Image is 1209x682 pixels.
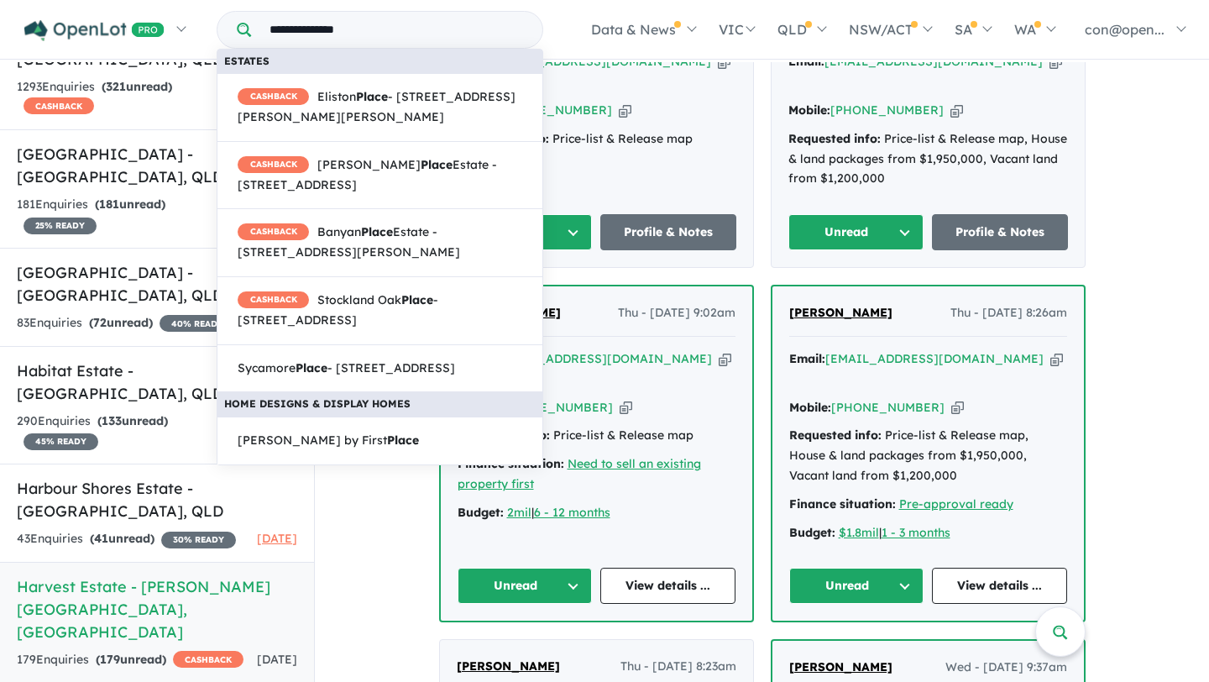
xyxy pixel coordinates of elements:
[97,413,168,428] strong: ( unread)
[217,276,543,345] a: CASHBACKStockland OakPlace- [STREET_ADDRESS]
[238,156,309,173] span: CASHBACK
[945,658,1067,678] span: Wed - [DATE] 9:37am
[600,214,736,250] a: Profile & Notes
[789,523,1067,543] div: |
[89,315,153,330] strong: ( unread)
[789,305,892,320] span: [PERSON_NAME]
[932,568,1067,604] a: View details ...
[238,87,522,128] span: Eliston - [STREET_ADDRESS][PERSON_NAME][PERSON_NAME]
[401,292,433,307] strong: Place
[102,413,122,428] span: 133
[96,652,166,667] strong: ( unread)
[899,496,1013,511] a: Pre-approval ready
[296,360,327,375] strong: Place
[839,525,879,540] a: $1.8mil
[17,650,243,670] div: 179 Enquir ies
[932,214,1068,250] a: Profile & Notes
[950,303,1067,323] span: Thu - [DATE] 8:26am
[254,12,539,48] input: Try estate name, suburb, builder or developer
[238,223,309,240] span: CASHBACK
[600,568,735,604] a: View details ...
[257,652,297,667] span: [DATE]
[1050,350,1063,368] button: Copy
[17,77,229,118] div: 1293 Enquir ies
[217,344,543,393] a: SycamorePlace- [STREET_ADDRESS]
[238,291,309,308] span: CASHBACK
[1085,21,1165,38] span: con@open...
[788,54,824,69] strong: Email:
[238,223,522,263] span: Banyan Estate - [STREET_ADDRESS][PERSON_NAME]
[387,433,419,448] strong: Place
[161,532,236,548] span: 30 % READY
[160,315,235,332] span: 40 % READY
[789,658,892,678] a: [PERSON_NAME]
[421,157,453,172] strong: Place
[17,261,297,307] h5: [GEOGRAPHIC_DATA] - [GEOGRAPHIC_DATA] , QLD
[458,505,504,520] strong: Budget:
[224,397,411,410] b: Home Designs & Display Homes
[102,79,172,94] strong: ( unread)
[24,97,94,114] span: CASHBACK
[94,531,108,546] span: 41
[789,351,825,366] strong: Email:
[95,197,165,212] strong: ( unread)
[17,477,297,522] h5: Harbour Shores Estate - [GEOGRAPHIC_DATA] , QLD
[824,54,1043,69] a: [EMAIL_ADDRESS][DOMAIN_NAME]
[458,568,593,604] button: Unread
[217,208,543,277] a: CASHBACKBanyanPlaceEstate - [STREET_ADDRESS][PERSON_NAME]
[238,431,419,451] span: [PERSON_NAME] by First
[500,400,613,415] a: [PHONE_NUMBER]
[17,143,297,188] h5: [GEOGRAPHIC_DATA] - [GEOGRAPHIC_DATA] , QLD
[620,399,632,417] button: Copy
[788,102,830,118] strong: Mobile:
[238,88,309,105] span: CASHBACK
[788,214,924,250] button: Unread
[93,315,107,330] span: 72
[17,575,297,643] h5: Harvest Estate - [PERSON_NAME][GEOGRAPHIC_DATA] , [GEOGRAPHIC_DATA]
[499,102,612,118] a: [PHONE_NUMBER]
[789,400,831,415] strong: Mobile:
[1049,53,1062,71] button: Copy
[620,657,736,677] span: Thu - [DATE] 8:23am
[789,303,892,323] a: [PERSON_NAME]
[238,359,455,379] span: Sycamore - [STREET_ADDRESS]
[882,525,950,540] a: 1 - 3 months
[507,505,531,520] a: 2mil
[457,129,736,150] div: Price-list & Release map
[831,400,945,415] a: [PHONE_NUMBER]
[950,102,963,119] button: Copy
[217,141,543,210] a: CASHBACK[PERSON_NAME]PlaceEstate - [STREET_ADDRESS]
[217,73,543,142] a: CASHBACKElistonPlace- [STREET_ADDRESS][PERSON_NAME][PERSON_NAME]
[619,102,631,119] button: Copy
[494,351,712,366] a: [EMAIL_ADDRESS][DOMAIN_NAME]
[458,503,735,523] div: |
[257,531,297,546] span: [DATE]
[789,428,882,443] strong: Requested info:
[789,496,896,511] strong: Finance situation:
[951,399,964,417] button: Copy
[493,54,711,69] a: [EMAIL_ADDRESS][DOMAIN_NAME]
[534,505,610,520] a: 6 - 12 months
[24,218,97,234] span: 25 % READY
[238,155,522,196] span: [PERSON_NAME] Estate - [STREET_ADDRESS]
[789,568,924,604] button: Unread
[24,20,165,41] img: Openlot PRO Logo White
[356,89,388,104] strong: Place
[789,659,892,674] span: [PERSON_NAME]
[99,197,119,212] span: 181
[100,652,120,667] span: 179
[458,426,735,446] div: Price-list & Release map
[458,456,701,491] a: Need to sell an existing property first
[17,412,229,452] div: 290 Enquir ies
[238,291,522,331] span: Stockland Oak - [STREET_ADDRESS]
[788,131,881,146] strong: Requested info:
[457,657,560,677] a: [PERSON_NAME]
[789,426,1067,485] div: Price-list & Release map, House & land packages from $1,950,000, Vacant land from $1,200,000
[17,529,236,549] div: 43 Enquir ies
[830,102,944,118] a: [PHONE_NUMBER]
